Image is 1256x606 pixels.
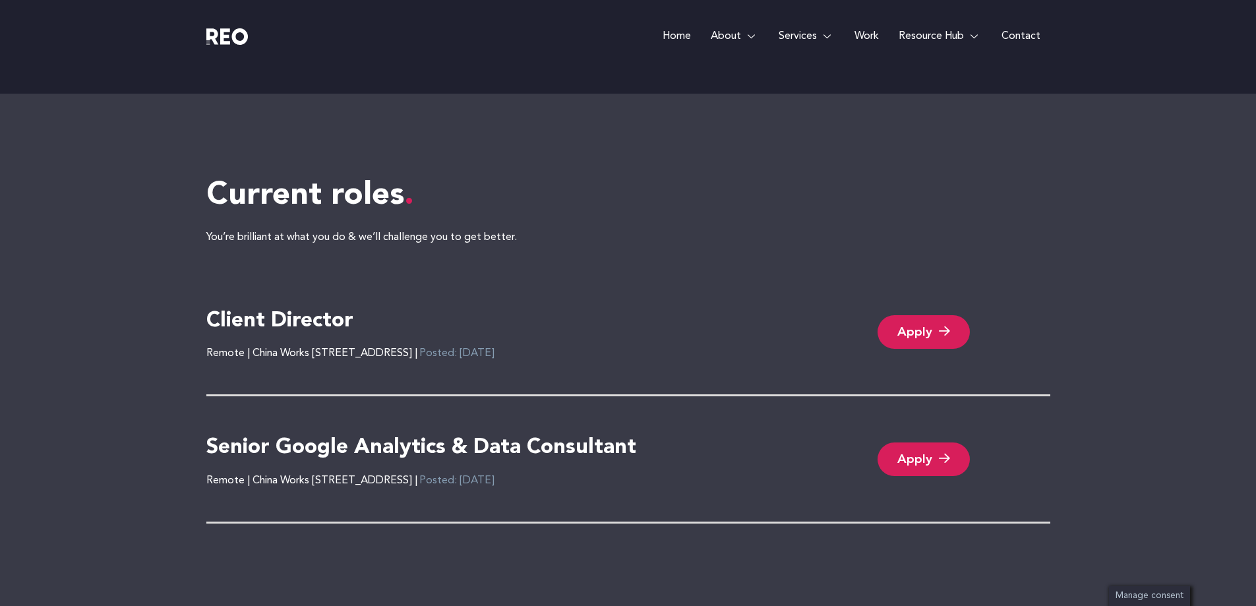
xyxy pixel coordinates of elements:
[206,346,494,361] div: Remote | China Works [STREET_ADDRESS] |
[1116,591,1183,600] span: Manage consent
[206,229,1050,247] p: You’re brilliant at what you do & we’ll challenge you to get better.
[206,473,494,489] div: Remote | China Works [STREET_ADDRESS] |
[206,429,636,473] a: Senior Google Analytics & Data Consultant
[206,303,353,346] a: Client Director
[206,308,353,336] h4: Client Director
[878,442,970,476] a: Apply
[878,315,970,349] a: Apply
[417,475,494,486] span: Posted: [DATE]
[206,180,414,212] span: Current roles
[417,348,494,359] span: Posted: [DATE]
[206,435,636,462] h4: Senior Google Analytics & Data Consultant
